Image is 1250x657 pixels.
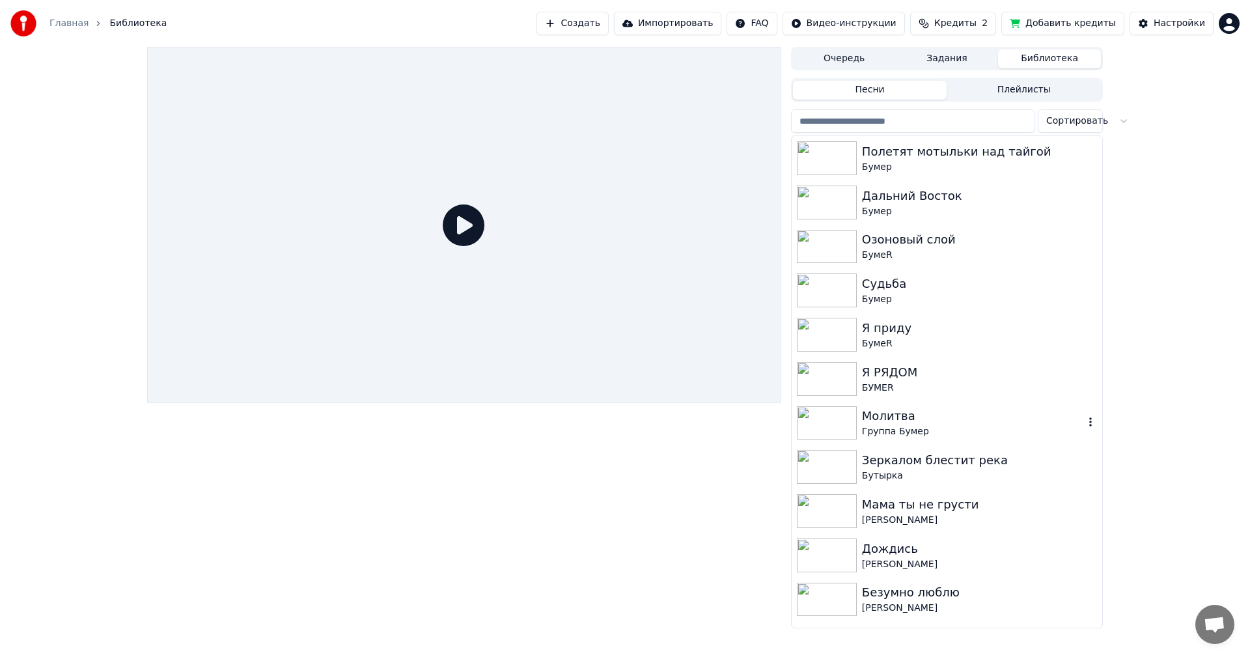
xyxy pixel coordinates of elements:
[793,81,947,100] button: Песни
[934,17,977,30] span: Кредиты
[862,407,1084,425] div: Молитва
[862,540,1097,558] div: Дождись
[1001,12,1124,35] button: Добавить кредиты
[862,514,1097,527] div: [PERSON_NAME]
[982,17,988,30] span: 2
[862,337,1097,350] div: БумеR
[727,12,777,35] button: FAQ
[862,275,1097,293] div: Судьба
[862,187,1097,205] div: Дальний Восток
[862,293,1097,306] div: Бумер
[910,12,996,35] button: Кредиты2
[49,17,89,30] a: Главная
[614,12,722,35] button: Импортировать
[10,10,36,36] img: youka
[947,81,1101,100] button: Плейлисты
[862,363,1097,382] div: Я РЯДОМ
[109,17,167,30] span: Библиотека
[862,143,1097,161] div: Полетят мотыльки над тайгой
[1046,115,1108,128] span: Сортировать
[862,558,1097,571] div: [PERSON_NAME]
[862,602,1097,615] div: [PERSON_NAME]
[896,49,999,68] button: Задания
[783,12,905,35] button: Видео-инструкции
[862,231,1097,249] div: Озоновый слой
[49,17,167,30] nav: breadcrumb
[862,496,1097,514] div: Мама ты не грусти
[793,49,896,68] button: Очередь
[862,425,1084,438] div: Группа Бумер
[1130,12,1214,35] button: Настройки
[536,12,608,35] button: Создать
[998,49,1101,68] button: Библиотека
[862,451,1097,469] div: Зеркалом блестит река
[1154,17,1205,30] div: Настройки
[862,249,1097,262] div: БумеR
[862,319,1097,337] div: Я приду
[862,583,1097,602] div: Безумно люблю
[862,469,1097,482] div: Бутырка
[862,205,1097,218] div: Бумер
[862,382,1097,395] div: БУМЕR
[1195,605,1234,644] div: Открытый чат
[862,161,1097,174] div: Бумер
